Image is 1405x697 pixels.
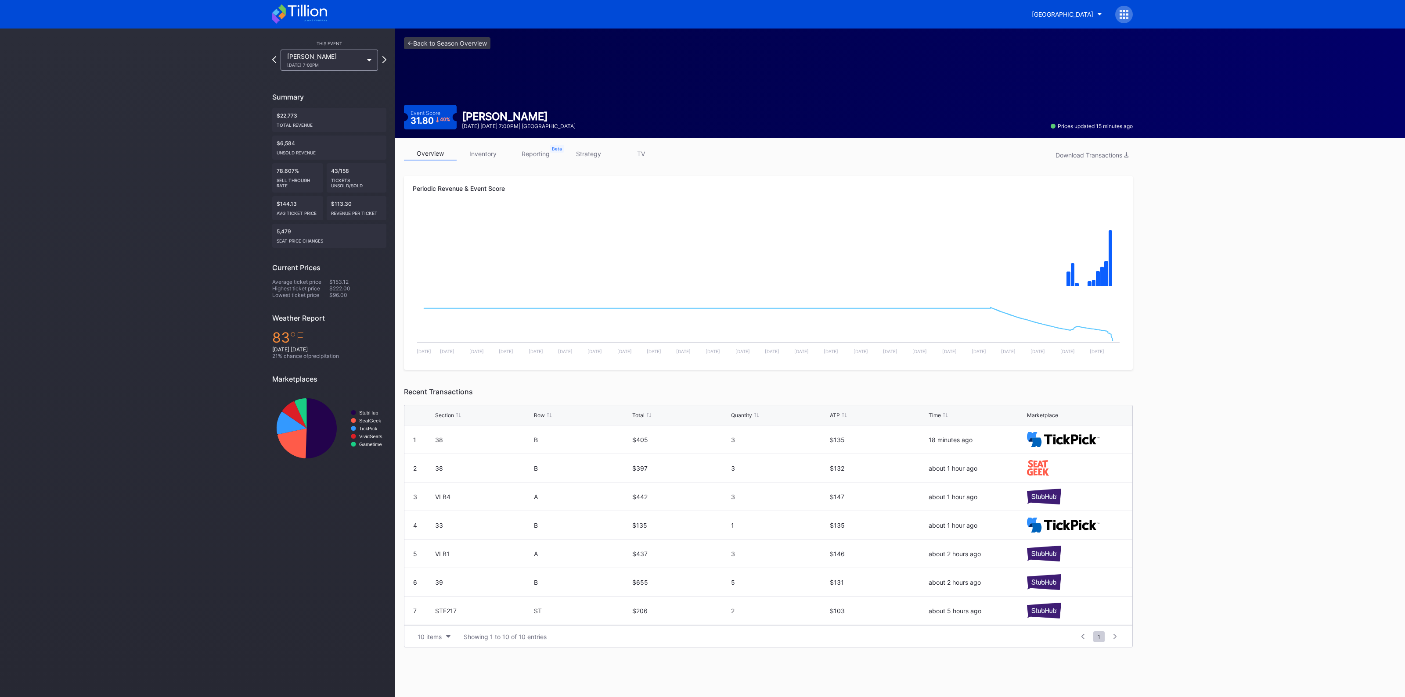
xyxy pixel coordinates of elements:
img: stubHub.svg [1027,546,1061,561]
div: 10 items [418,633,442,640]
text: Gametime [359,442,382,447]
div: Prices updated 15 minutes ago [1051,123,1133,129]
div: 3 [413,493,417,500]
div: Revenue per ticket [331,207,382,216]
text: [DATE] [440,349,454,354]
a: strategy [562,147,615,161]
button: Download Transactions [1051,149,1133,161]
text: [DATE] [942,349,957,354]
text: [DATE] [972,349,986,354]
text: [DATE] [676,349,691,354]
div: Lowest ticket price [272,292,329,298]
div: Avg ticket price [277,207,319,216]
div: 43/158 [327,163,387,193]
div: 5,479 [272,224,386,248]
div: $135 [830,436,926,443]
div: A [534,550,630,558]
div: 2 [413,465,417,472]
div: $135 [632,522,729,529]
div: Unsold Revenue [277,147,382,155]
div: Summary [272,93,386,101]
img: stubHub.svg [1027,489,1061,504]
div: 38 [435,436,532,443]
div: This Event [272,41,386,46]
a: overview [404,147,457,161]
text: [DATE] [647,349,661,354]
div: about 1 hour ago [929,522,1025,529]
div: VLB4 [435,493,532,500]
div: 3 [731,436,828,443]
div: [DATE] 7:00PM [287,62,363,68]
div: 7 [413,607,417,615]
text: [DATE] [1090,349,1104,354]
div: 5 [731,579,828,586]
img: stubHub.svg [1027,603,1061,618]
a: <-Back to Season Overview [404,37,490,49]
div: 78.607% [272,163,323,193]
div: VLB1 [435,550,532,558]
div: $206 [632,607,729,615]
div: 3 [731,493,828,500]
div: $153.12 [329,279,386,285]
div: Event Score [411,110,440,116]
svg: Chart title [272,390,386,467]
text: TickPick [359,426,378,431]
div: $132 [830,465,926,472]
text: [DATE] [824,349,838,354]
div: B [534,579,630,586]
div: ATP [830,412,840,418]
div: Highest ticket price [272,285,329,292]
div: 6 [413,579,417,586]
div: Showing 1 to 10 of 10 entries [464,633,547,640]
div: Download Transactions [1056,151,1128,159]
div: about 1 hour ago [929,493,1025,500]
text: [DATE] [499,349,513,354]
div: about 1 hour ago [929,465,1025,472]
div: Recent Transactions [404,387,1133,396]
div: Section [435,412,454,418]
text: [DATE] [617,349,632,354]
a: reporting [509,147,562,161]
svg: Chart title [413,207,1124,295]
text: [DATE] [854,349,868,354]
div: 3 [731,550,828,558]
div: [DATE] [DATE] 7:00PM | [GEOGRAPHIC_DATA] [462,123,576,129]
text: [DATE] [1030,349,1045,354]
text: [DATE] [765,349,779,354]
div: about 2 hours ago [929,579,1025,586]
button: 10 items [413,631,455,643]
a: inventory [457,147,509,161]
text: [DATE] [794,349,809,354]
div: Quantity [731,412,752,418]
div: $405 [632,436,729,443]
div: $397 [632,465,729,472]
div: Total Revenue [277,119,382,128]
div: ST [534,607,630,615]
div: [PERSON_NAME] [287,53,363,68]
text: StubHub [359,410,378,415]
div: Current Prices [272,263,386,272]
div: about 5 hours ago [929,607,1025,615]
div: Tickets Unsold/Sold [331,174,382,188]
div: $144.13 [272,196,323,220]
div: Marketplace [1027,412,1058,418]
div: $113.30 [327,196,387,220]
div: $442 [632,493,729,500]
div: 1 [731,522,828,529]
div: 5 [413,550,417,558]
div: 40 % [440,117,450,122]
img: TickPick_logo.svg [1027,518,1099,533]
div: Total [632,412,645,418]
div: [DATE] [DATE] [272,346,386,353]
div: $131 [830,579,926,586]
div: A [534,493,630,500]
div: $103 [830,607,926,615]
div: $6,584 [272,136,386,160]
div: 33 [435,522,532,529]
div: $222.00 [329,285,386,292]
text: [DATE] [558,349,573,354]
text: [DATE] [587,349,602,354]
div: $146 [830,550,926,558]
div: seat price changes [277,235,382,243]
div: 3 [731,465,828,472]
